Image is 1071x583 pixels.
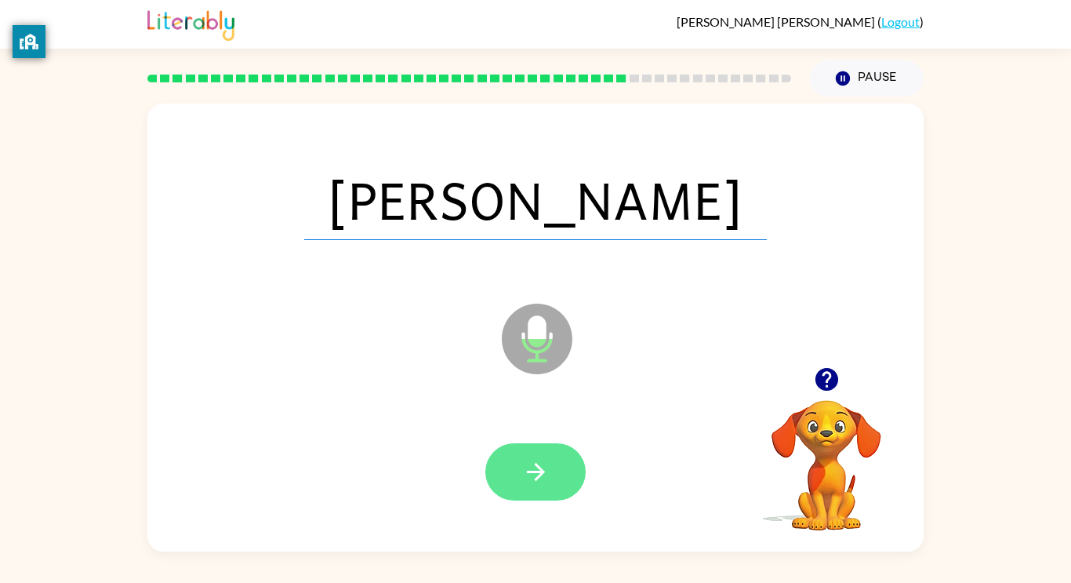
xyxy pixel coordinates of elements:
img: Literably [147,6,234,41]
button: privacy banner [13,25,45,58]
span: [PERSON_NAME] [PERSON_NAME] [677,14,877,29]
div: ( ) [677,14,924,29]
a: Logout [881,14,920,29]
button: Pause [810,60,924,97]
video: Your browser must support playing .mp4 files to use Literably. Please try using another browser. [748,376,905,533]
span: [PERSON_NAME] [304,159,767,240]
